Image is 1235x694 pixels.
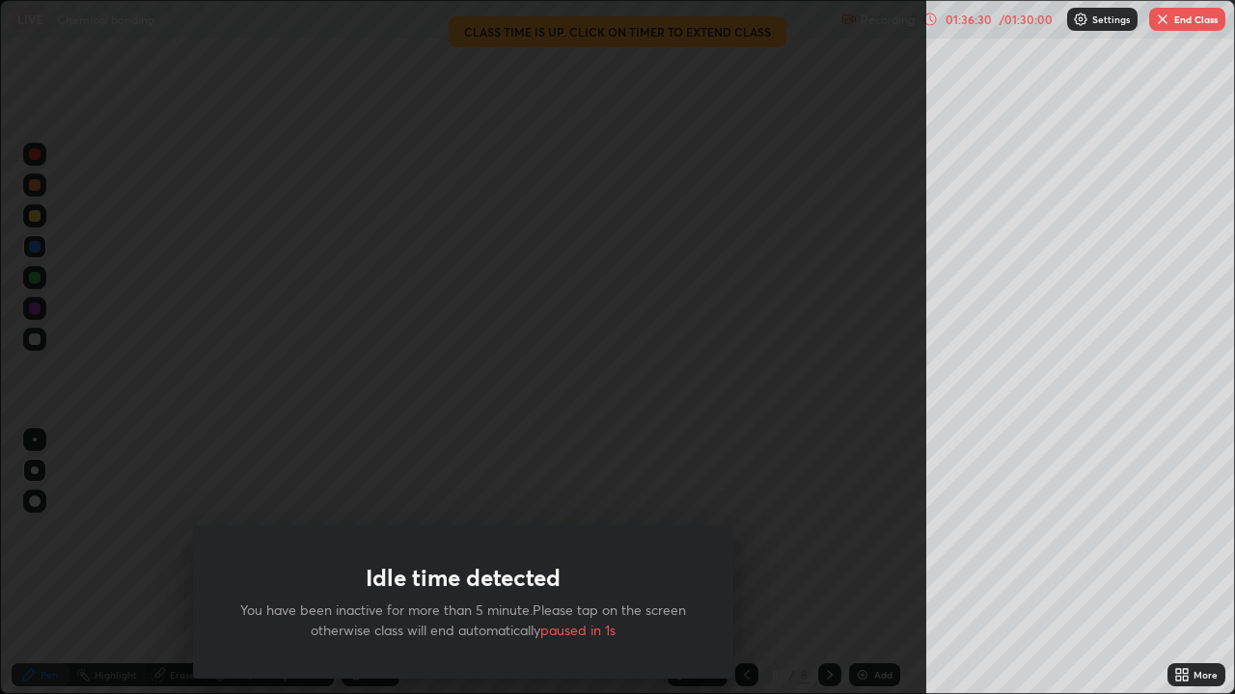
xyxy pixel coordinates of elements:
div: / 01:30:00 [996,13,1056,25]
span: paused in 1s [540,621,616,639]
div: More [1194,670,1218,680]
button: End Class [1149,8,1225,31]
img: class-settings-icons [1073,12,1088,27]
div: 01:36:30 [942,13,996,25]
img: end-class-cross [1155,12,1170,27]
p: You have been inactive for more than 5 minute.Please tap on the screen otherwise class will end a... [239,600,687,640]
p: Settings [1092,14,1130,24]
h1: Idle time detected [366,564,561,592]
